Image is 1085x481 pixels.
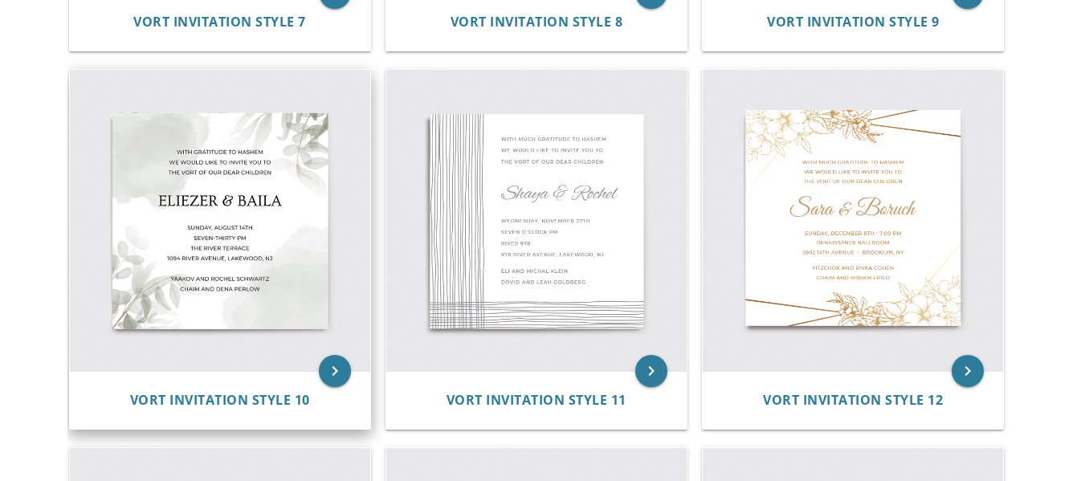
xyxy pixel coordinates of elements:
[763,391,943,409] span: Vort Invitation Style 12
[70,70,370,370] img: Vort Invitation Style 10
[451,14,623,30] a: Vort Invitation Style 8
[763,393,943,408] a: Vort Invitation Style 12
[767,13,940,31] span: Vort Invitation Style 9
[635,355,667,387] a: keyboard_arrow_right
[130,391,310,409] span: Vort Invitation Style 10
[952,355,984,387] a: keyboard_arrow_right
[447,391,626,409] span: Vort Invitation Style 11
[767,14,940,30] a: Vort Invitation Style 9
[130,393,310,408] a: Vort Invitation Style 10
[451,13,623,31] span: Vort Invitation Style 8
[319,355,351,387] a: keyboard_arrow_right
[133,14,306,30] a: Vort Invitation Style 7
[703,70,1003,370] img: Vort Invitation Style 12
[447,393,626,408] a: Vort Invitation Style 11
[386,70,687,370] img: Vort Invitation Style 11
[133,13,306,31] span: Vort Invitation Style 7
